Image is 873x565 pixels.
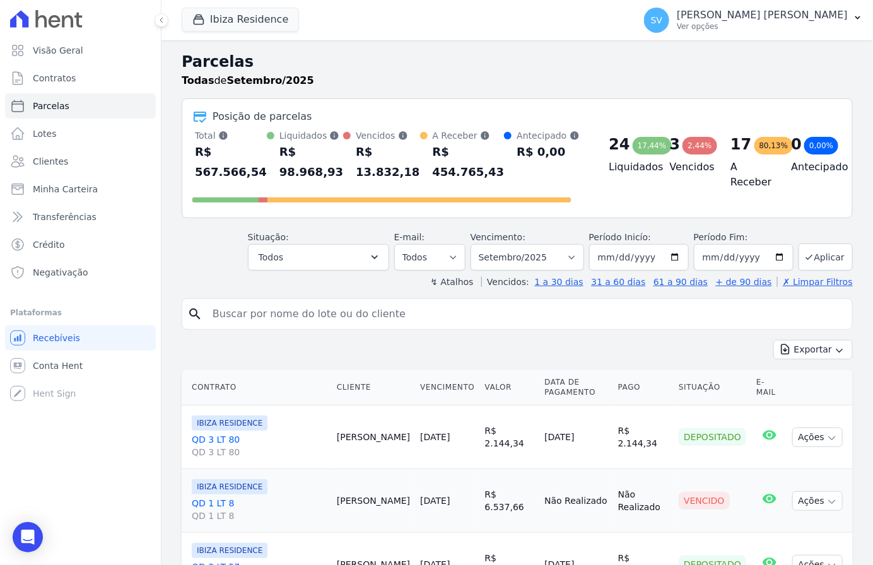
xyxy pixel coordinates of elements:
[481,277,529,287] label: Vencidos:
[651,16,662,25] span: SV
[754,137,794,154] div: 80,13%
[394,232,425,242] label: E-mail:
[613,469,674,533] td: Não Realizado
[332,405,415,469] td: [PERSON_NAME]
[653,277,708,287] a: 61 a 90 dias
[33,72,76,84] span: Contratos
[182,74,214,86] strong: Todas
[677,21,848,32] p: Ver opções
[773,340,853,359] button: Exportar
[539,469,612,533] td: Não Realizado
[480,405,540,469] td: R$ 2.144,34
[517,142,579,162] div: R$ 0,00
[5,260,156,285] a: Negativação
[213,109,312,124] div: Posição de parcelas
[5,204,156,230] a: Transferências
[433,142,505,182] div: R$ 454.765,43
[420,496,450,506] a: [DATE]
[5,121,156,146] a: Lotes
[415,370,479,405] th: Vencimento
[33,332,80,344] span: Recebíveis
[792,428,843,447] button: Ações
[332,370,415,405] th: Cliente
[5,325,156,351] a: Recebíveis
[33,44,83,57] span: Visão Geral
[279,129,343,142] div: Liquidados
[192,446,327,458] span: QD 3 LT 80
[609,160,649,175] h4: Liquidados
[792,491,843,511] button: Ações
[634,3,873,38] button: SV [PERSON_NAME] [PERSON_NAME] Ver opções
[633,137,672,154] div: 17,44%
[33,100,69,112] span: Parcelas
[187,306,202,322] i: search
[677,9,848,21] p: [PERSON_NAME] [PERSON_NAME]
[674,370,751,405] th: Situação
[683,137,717,154] div: 2,44%
[195,142,267,182] div: R$ 567.566,54
[33,127,57,140] span: Lotes
[539,370,612,405] th: Data de Pagamento
[227,74,314,86] strong: Setembro/2025
[430,277,473,287] label: ↯ Atalhos
[5,149,156,174] a: Clientes
[356,129,419,142] div: Vencidos
[480,469,540,533] td: R$ 6.537,66
[33,266,88,279] span: Negativação
[694,231,794,244] label: Período Fim:
[13,522,43,552] div: Open Intercom Messenger
[480,370,540,405] th: Valor
[420,432,450,442] a: [DATE]
[10,305,151,320] div: Plataformas
[182,50,853,73] h2: Parcelas
[33,238,65,251] span: Crédito
[5,177,156,202] a: Minha Carteira
[679,428,746,446] div: Depositado
[670,160,710,175] h4: Vencidos
[182,370,332,405] th: Contrato
[192,543,267,558] span: IBIZA RESIDENCE
[792,160,832,175] h4: Antecipado
[751,370,787,405] th: E-mail
[591,277,645,287] a: 31 a 60 dias
[192,416,267,431] span: IBIZA RESIDENCE
[777,277,853,287] a: ✗ Limpar Filtros
[433,129,505,142] div: A Receber
[195,129,267,142] div: Total
[792,134,802,154] div: 0
[5,232,156,257] a: Crédito
[613,370,674,405] th: Pago
[539,405,612,469] td: [DATE]
[248,244,389,271] button: Todos
[192,497,327,522] a: QD 1 LT 8QD 1 LT 8
[716,277,772,287] a: + de 90 dias
[192,433,327,458] a: QD 3 LT 80QD 3 LT 80
[5,38,156,63] a: Visão Geral
[33,359,83,372] span: Conta Hent
[5,353,156,378] a: Conta Hent
[332,469,415,533] td: [PERSON_NAME]
[5,66,156,91] a: Contratos
[33,155,68,168] span: Clientes
[205,301,847,327] input: Buscar por nome do lote ou do cliente
[517,129,579,142] div: Antecipado
[33,211,97,223] span: Transferências
[192,510,327,522] span: QD 1 LT 8
[730,160,771,190] h4: A Receber
[279,142,343,182] div: R$ 98.968,93
[799,243,853,271] button: Aplicar
[670,134,681,154] div: 3
[5,93,156,119] a: Parcelas
[248,232,289,242] label: Situação:
[259,250,283,265] span: Todos
[609,134,630,154] div: 24
[589,232,651,242] label: Período Inicío:
[182,8,299,32] button: Ibiza Residence
[613,405,674,469] td: R$ 2.144,34
[730,134,751,154] div: 17
[471,232,525,242] label: Vencimento:
[33,183,98,195] span: Minha Carteira
[356,142,419,182] div: R$ 13.832,18
[182,73,314,88] p: de
[804,137,838,154] div: 0,00%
